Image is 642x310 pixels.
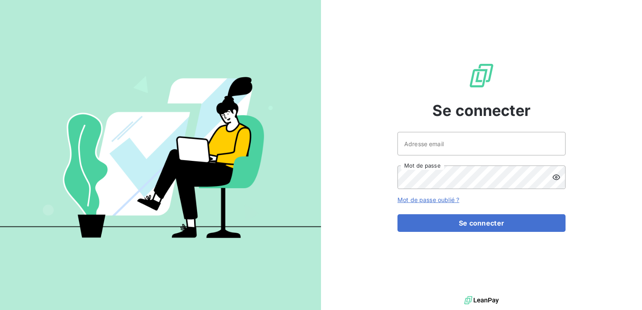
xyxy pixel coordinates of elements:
[432,99,531,122] span: Se connecter
[464,294,499,307] img: logo
[468,62,495,89] img: Logo LeanPay
[397,214,566,232] button: Se connecter
[397,196,459,203] a: Mot de passe oublié ?
[397,132,566,155] input: placeholder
